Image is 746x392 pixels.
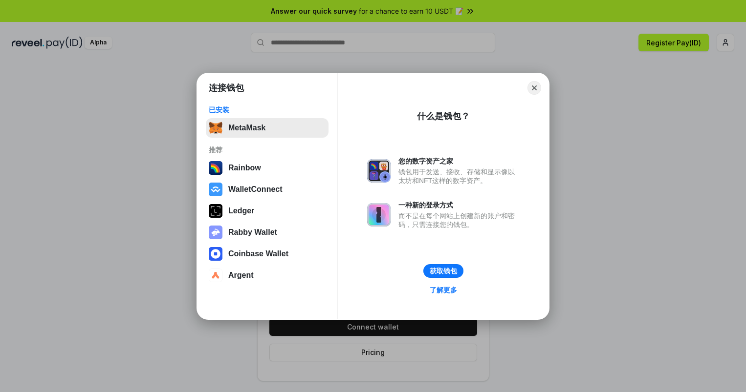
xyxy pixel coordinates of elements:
img: svg+xml,%3Csvg%20xmlns%3D%22http%3A%2F%2Fwww.w3.org%2F2000%2Fsvg%22%20fill%3D%22none%22%20viewBox... [367,203,391,227]
div: 已安装 [209,105,326,114]
div: 了解更多 [430,286,457,294]
img: svg+xml,%3Csvg%20xmlns%3D%22http%3A%2F%2Fwww.w3.org%2F2000%2Fsvg%22%20fill%3D%22none%22%20viewBox... [209,226,222,239]
button: Coinbase Wallet [206,244,329,264]
div: 推荐 [209,145,326,154]
button: Rainbow [206,158,329,178]
img: svg+xml,%3Csvg%20width%3D%22120%22%20height%3D%22120%22%20viewBox%3D%220%200%20120%20120%22%20fil... [209,161,222,175]
div: 什么是钱包？ [417,110,470,122]
a: 了解更多 [424,284,463,296]
div: WalletConnect [228,185,283,194]
img: svg+xml,%3Csvg%20xmlns%3D%22http%3A%2F%2Fwww.w3.org%2F2000%2Fsvg%22%20width%3D%2228%22%20height%3... [209,204,222,218]
h1: 连接钱包 [209,82,244,94]
div: Rabby Wallet [228,228,277,237]
img: svg+xml,%3Csvg%20xmlns%3D%22http%3A%2F%2Fwww.w3.org%2F2000%2Fsvg%22%20fill%3D%22none%22%20viewBox... [367,159,391,183]
div: MetaMask [228,124,265,132]
div: Rainbow [228,164,261,172]
div: 而不是在每个网站上创建新的账户和密码，只需连接您的钱包。 [398,211,520,229]
div: 获取钱包 [430,267,457,275]
img: svg+xml,%3Csvg%20width%3D%2228%22%20height%3D%2228%22%20viewBox%3D%220%200%2028%2028%22%20fill%3D... [209,247,222,261]
div: 您的数字资产之家 [398,157,520,165]
div: Argent [228,271,254,280]
button: MetaMask [206,118,329,138]
button: Rabby Wallet [206,223,329,242]
button: Close [527,81,541,95]
div: 一种新的登录方式 [398,201,520,209]
div: Coinbase Wallet [228,249,288,258]
img: svg+xml,%3Csvg%20width%3D%2228%22%20height%3D%2228%22%20viewBox%3D%220%200%2028%2028%22%20fill%3D... [209,268,222,282]
img: svg+xml,%3Csvg%20fill%3D%22none%22%20height%3D%2233%22%20viewBox%3D%220%200%2035%2033%22%20width%... [209,121,222,135]
img: svg+xml,%3Csvg%20width%3D%2228%22%20height%3D%2228%22%20viewBox%3D%220%200%2028%2028%22%20fill%3D... [209,183,222,196]
div: 钱包用于发送、接收、存储和显示像以太坊和NFT这样的数字资产。 [398,167,520,185]
div: Ledger [228,206,254,215]
button: WalletConnect [206,180,329,199]
button: Ledger [206,201,329,221]
button: Argent [206,266,329,285]
button: 获取钱包 [423,264,463,278]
